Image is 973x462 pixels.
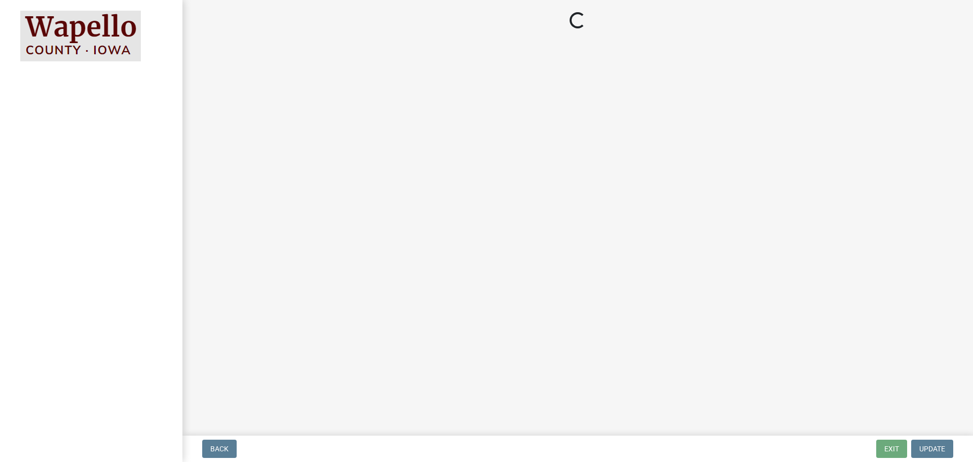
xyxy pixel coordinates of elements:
[20,11,141,61] img: Wapello County, Iowa
[210,445,229,453] span: Back
[911,440,953,458] button: Update
[919,445,945,453] span: Update
[876,440,907,458] button: Exit
[202,440,237,458] button: Back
